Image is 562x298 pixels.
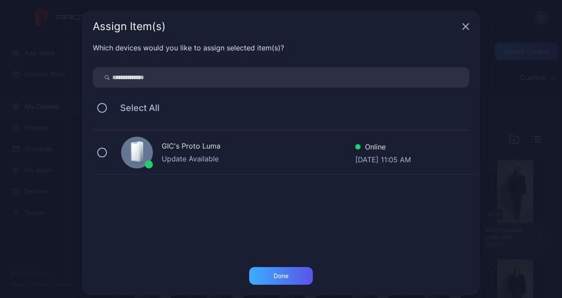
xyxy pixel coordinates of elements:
div: Online [355,141,411,154]
div: Update Available [162,153,355,164]
button: Done [249,267,313,285]
div: GIC's Proto Luma [162,141,355,153]
div: [DATE] 11:05 AM [355,154,411,163]
span: Select All [111,103,159,113]
div: Done [273,272,289,279]
div: Assign Item(s) [93,21,459,32]
div: Which devices would you like to assign selected item(s)? [93,42,469,53]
